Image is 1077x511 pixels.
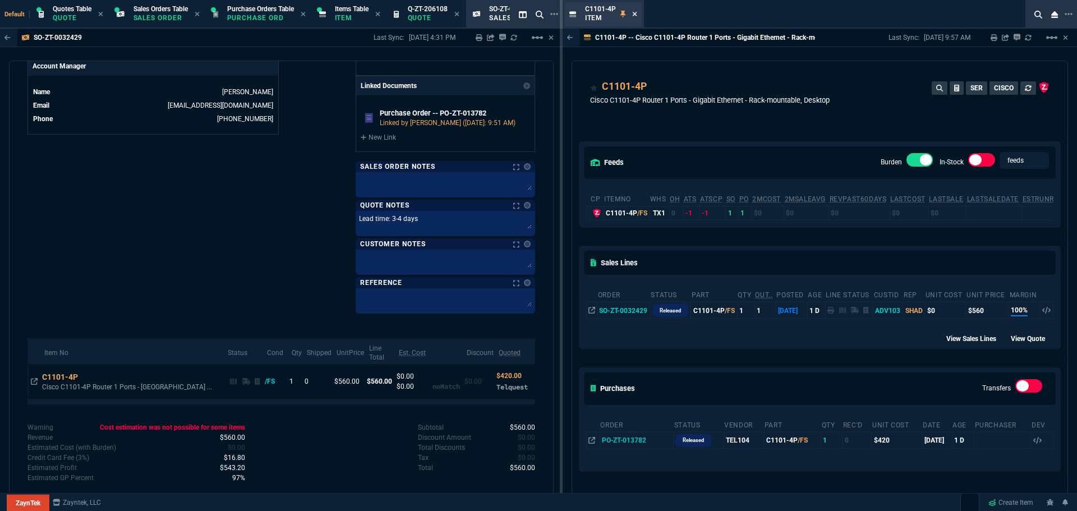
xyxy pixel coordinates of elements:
p: spec.value [209,432,245,443]
p: undefined [418,432,471,443]
button: SER [966,81,987,95]
th: Purchaser [974,416,1031,432]
span: /FS [798,436,808,444]
td: -1 [683,206,699,220]
span: C1101-4P [585,5,616,13]
abbr: Estimated Cost with Burden [399,349,426,357]
td: 1 [739,206,752,220]
nx-icon: Open In Opposite Panel [588,436,595,444]
p: Quote [53,13,91,22]
p: [DATE] 9:57 AM [924,33,970,42]
td: [DATE] [922,432,952,449]
nx-icon: Back to Table [4,34,11,42]
th: Order [597,286,651,302]
span: Default [4,11,30,18]
div: View Sales Lines [946,333,1006,344]
td: 0 [669,206,683,220]
p: Sales Order [489,13,538,22]
th: Qty [287,339,302,364]
abbr: Avg cost of all PO invoices for 2 months (with burden) [752,195,781,203]
span: 0 [518,454,535,462]
td: 1 D [807,302,825,319]
a: C1101-4P [602,79,647,94]
th: Cond [263,339,288,364]
td: 0 [302,364,332,399]
td: 0 [843,432,872,449]
th: Rep [903,286,925,302]
tr: Cisco C1101-4P Router 1 Ports - Gigabit Ethernet - Rack-mountable, Desktop [28,364,756,399]
p: Account Manager [28,57,278,76]
th: ItemNo [604,190,649,206]
p: Released [660,306,681,315]
span: 100% [1011,305,1028,316]
a: Create Item [984,494,1038,511]
td: $0 [784,206,829,220]
td: 1 [737,302,754,319]
nx-icon: Split Panels [514,8,531,21]
th: Unit Price [966,286,1009,302]
th: Part [764,416,821,432]
p: spec.value [499,463,535,473]
th: Line Total [365,339,394,364]
a: New Link [361,132,530,142]
p: undefined [418,422,444,432]
td: $0 [928,206,966,220]
td: SHAD [903,302,925,319]
nx-icon: Close Tab [632,10,637,19]
p: SO-ZT-0032429 [34,33,82,42]
p: undefined [27,432,53,443]
h5: feeds [591,157,624,168]
span: Purchase Orders Table [227,5,294,13]
span: 560 [220,434,245,441]
nx-icon: Search [531,8,548,21]
span: 560 [510,423,535,431]
th: Margin [1009,286,1041,302]
nx-icon: Close Tab [301,10,306,19]
th: Shipped [302,339,332,364]
a: msbcCompanyName [49,498,104,508]
span: 560 [510,464,535,472]
div: Burden [906,153,933,171]
nx-icon: Close Tab [98,10,103,19]
p: Last Sync: [374,33,409,42]
tr: undefined [33,86,274,98]
div: $0 [927,306,964,316]
nx-fornida-value: PO-ZT-013782 [602,435,671,445]
span: Items Table [335,5,369,13]
div: Transfers [1015,379,1042,397]
label: Transfers [982,384,1011,392]
p: undefined [418,443,465,453]
p: Sales Order [134,13,188,22]
nx-icon: Open In Opposite Panel [588,307,595,315]
th: Discount [462,339,494,364]
td: $0 [829,206,890,220]
p: Last Sync: [889,33,924,42]
th: Status [650,286,691,302]
p: spec.value [222,473,245,483]
abbr: Quoted Cost and Sourcing Notes. Only applicable on Dash quotes. [499,349,521,357]
td: [DATE] [776,302,807,319]
th: UnitPrice [332,339,365,364]
td: ADV103 [873,302,903,319]
span: SO-ZT-0032429 [489,5,537,13]
div: /FS [265,376,286,386]
p: undefined [418,463,433,473]
p: C1101-4P -- Cisco C1101-4P Router 1 Ports - Gigabit Ethernet - Rack-mountable, Desktop [595,33,869,42]
p: undefined [27,473,94,483]
p: Cisco C1101-4P Router 1 Ports - [GEOGRAPHIC_DATA] ... [42,383,212,392]
label: Burden [881,158,902,166]
abbr: Total units in inventory. [670,195,680,203]
th: Qty [821,416,843,432]
td: 1 [287,364,302,399]
div: View Quote [1011,333,1055,344]
th: QTY [737,286,754,302]
abbr: The last purchase cost from PO Order (with burden) [890,195,926,203]
td: C1101-4P [764,432,821,449]
th: Order [600,416,673,432]
p: Item [585,13,616,22]
th: CustId [873,286,903,302]
p: Cost with burden [27,443,116,453]
p: spec.value [499,422,535,432]
a: [PERSON_NAME] [222,88,273,96]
